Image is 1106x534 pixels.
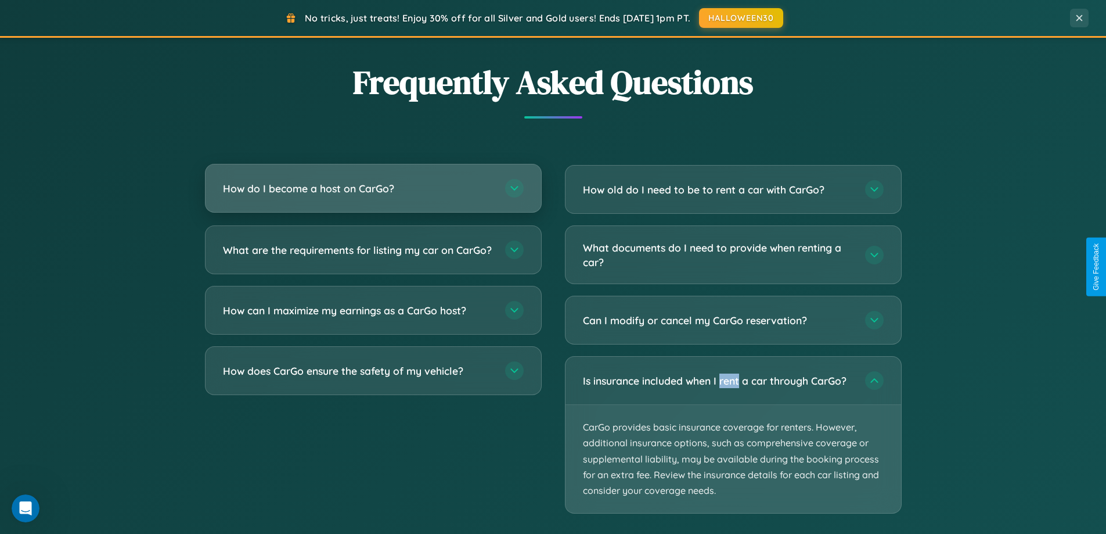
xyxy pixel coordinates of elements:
h3: What documents do I need to provide when renting a car? [583,241,853,269]
h3: How do I become a host on CarGo? [223,181,493,196]
iframe: Intercom live chat [12,494,39,522]
h3: How old do I need to be to rent a car with CarGo? [583,182,853,197]
div: Give Feedback [1092,243,1100,291]
h2: Frequently Asked Questions [205,60,902,105]
h3: How can I maximize my earnings as a CarGo host? [223,303,493,318]
p: CarGo provides basic insurance coverage for renters. However, additional insurance options, such ... [565,405,901,513]
button: HALLOWEEN30 [699,8,783,28]
span: No tricks, just treats! Enjoy 30% off for all Silver and Gold users! Ends [DATE] 1pm PT. [305,12,690,24]
h3: What are the requirements for listing my car on CarGo? [223,243,493,257]
h3: Is insurance included when I rent a car through CarGo? [583,374,853,388]
h3: How does CarGo ensure the safety of my vehicle? [223,364,493,378]
h3: Can I modify or cancel my CarGo reservation? [583,313,853,328]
